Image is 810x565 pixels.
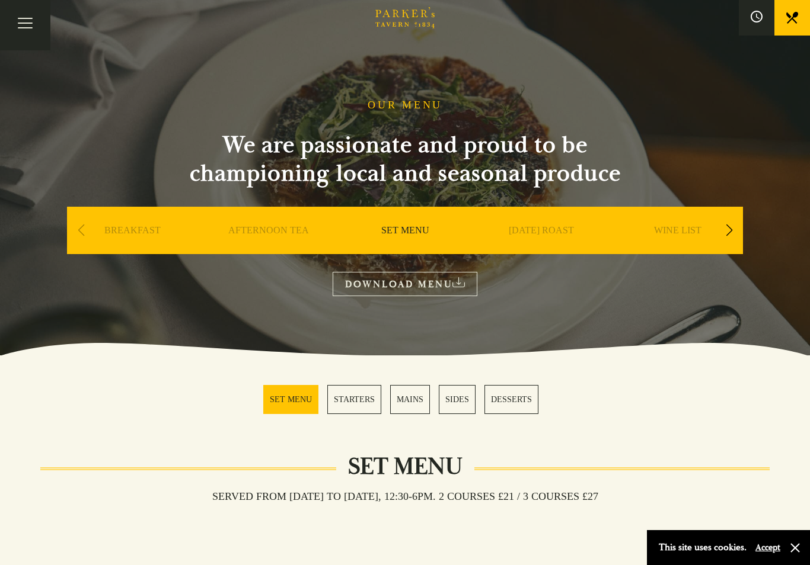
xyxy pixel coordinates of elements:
[368,99,442,112] h1: OUR MENU
[381,224,429,272] a: SET MENU
[104,224,161,272] a: BREAKFAST
[390,385,430,414] a: 3 / 5
[228,224,309,272] a: AFTERNOON TEA
[333,272,477,296] a: DOWNLOAD MENU
[484,385,538,414] a: 5 / 5
[67,207,197,290] div: 1 / 9
[476,207,607,290] div: 4 / 9
[789,542,801,554] button: Close and accept
[340,207,470,290] div: 3 / 9
[721,217,737,243] div: Next slide
[200,490,610,503] h3: Served from [DATE] to [DATE], 12:30-6pm. 2 COURSES £21 / 3 COURSES £27
[168,131,642,188] h2: We are passionate and proud to be championing local and seasonal produce
[327,385,381,414] a: 2 / 5
[755,542,780,553] button: Accept
[73,217,89,243] div: Previous slide
[336,452,474,481] h2: Set Menu
[203,207,334,290] div: 2 / 9
[659,539,747,556] p: This site uses cookies.
[263,385,318,414] a: 1 / 5
[654,224,701,272] a: WINE LIST
[439,385,476,414] a: 4 / 5
[613,207,743,290] div: 5 / 9
[509,224,574,272] a: [DATE] ROAST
